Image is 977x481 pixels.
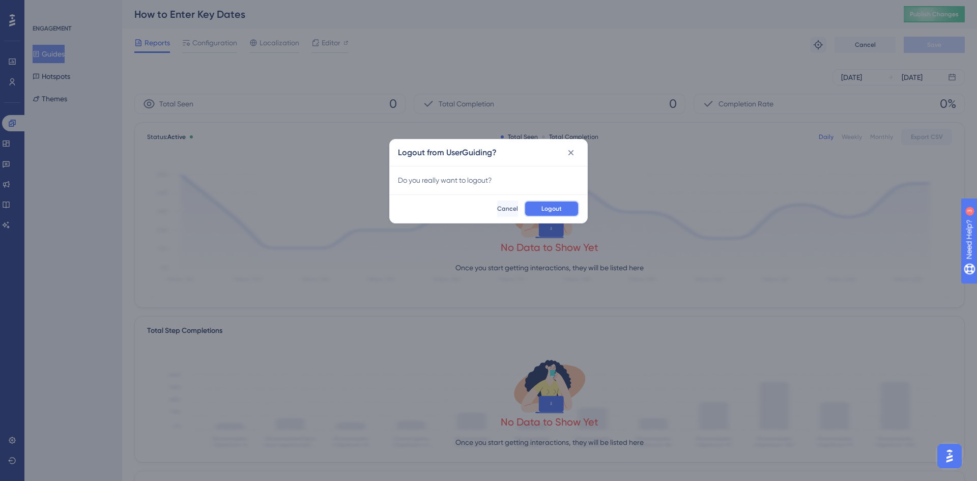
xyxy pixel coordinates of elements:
div: Do you really want to logout? [398,174,579,186]
h2: Logout from UserGuiding? [398,147,497,159]
span: Need Help? [24,3,64,15]
span: Logout [541,205,562,213]
iframe: UserGuiding AI Assistant Launcher [934,441,965,471]
div: 3 [71,5,74,13]
span: Cancel [497,205,518,213]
